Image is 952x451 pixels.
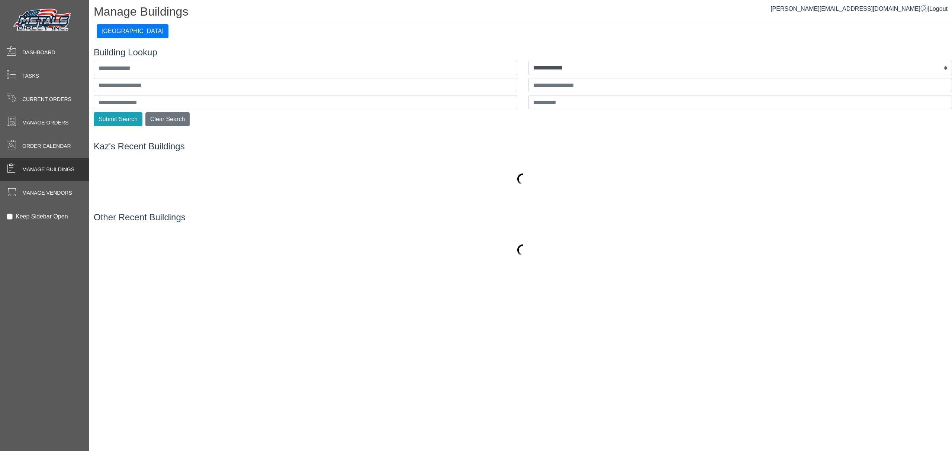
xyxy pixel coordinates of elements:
[22,189,72,197] span: Manage Vendors
[94,47,952,58] h4: Building Lookup
[16,212,68,221] label: Keep Sidebar Open
[94,212,952,223] h4: Other Recent Buildings
[771,6,928,12] a: [PERSON_NAME][EMAIL_ADDRESS][DOMAIN_NAME]
[22,166,74,173] span: Manage Buildings
[22,72,39,80] span: Tasks
[94,4,952,21] h1: Manage Buildings
[22,119,68,127] span: Manage Orders
[94,141,952,152] h4: Kaz's Recent Buildings
[97,28,168,34] a: [GEOGRAPHIC_DATA]
[22,95,71,103] span: Current Orders
[22,49,55,56] span: Dashboard
[145,112,190,126] button: Clear Search
[94,112,142,126] button: Submit Search
[11,7,74,34] img: Metals Direct Inc Logo
[929,6,948,12] span: Logout
[97,24,168,38] button: [GEOGRAPHIC_DATA]
[22,142,71,150] span: Order Calendar
[771,4,948,13] div: |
